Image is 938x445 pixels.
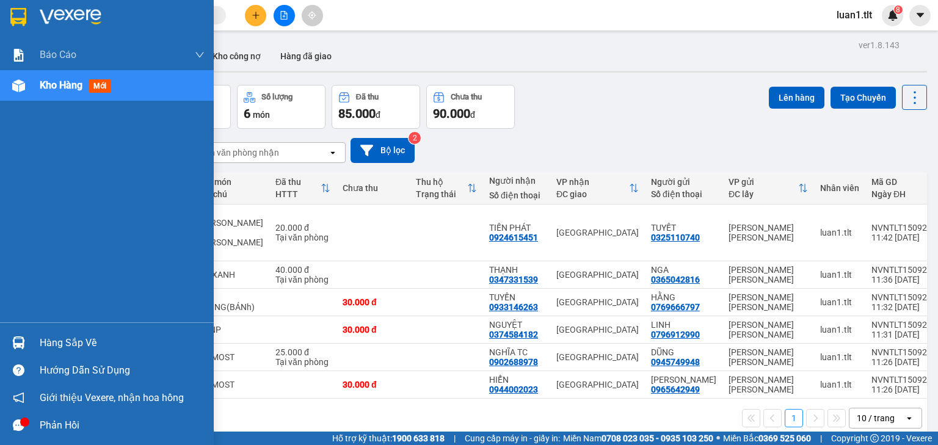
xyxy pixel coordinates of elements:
span: copyright [870,434,879,443]
span: caret-down [915,10,926,21]
div: VP gửi [729,177,798,187]
span: Miền Nam [563,432,713,445]
span: món [253,110,270,120]
button: Tạo Chuyến [831,87,896,109]
span: Kho hàng [40,79,82,91]
button: Lên hàng [769,87,824,109]
button: Số lượng6món [237,85,325,129]
div: [PERSON_NAME] [PERSON_NAME] [729,223,808,242]
span: đ [470,110,475,120]
strong: 0369 525 060 [758,433,811,443]
span: 90.000 [433,106,470,121]
span: 6 [244,106,250,121]
img: logo-vxr [10,8,26,26]
div: 0796912990 [651,330,700,339]
button: plus [245,5,266,26]
span: Miền Bắc [723,432,811,445]
span: ⚪️ [716,436,720,441]
div: 1 X TRONG(BÁNh) [198,292,263,312]
strong: 1900 633 818 [392,433,445,443]
div: [PERSON_NAME] [PERSON_NAME] [729,265,808,284]
div: HIỂN [489,375,544,385]
sup: 8 [894,5,903,14]
div: [GEOGRAPHIC_DATA] [556,228,639,237]
div: luan1.tlt [820,270,859,280]
div: Nhân viên [820,183,859,193]
div: luan1.tlt [820,325,859,335]
span: notification [13,392,24,403]
div: Số điện thoại [651,189,716,199]
div: TUYỀN [489,292,544,302]
span: luan1.tlt [827,7,882,23]
div: 30.000 đ [343,325,404,335]
div: DŨNG [651,347,716,357]
button: Bộ lọc [351,138,415,163]
th: Toggle SortBy [410,172,483,204]
div: VINH NGUYỄN [651,375,716,385]
span: 8 [896,5,900,14]
span: Hỗ trợ kỹ thuật: [332,432,445,445]
div: 40.000 đ [275,265,330,275]
div: 0374584182 [489,330,538,339]
div: HẰNG [651,292,716,302]
div: Số điện thoại [489,190,544,200]
div: 1 B XANH [198,270,263,280]
span: Giới thiệu Vexere, nhận hoa hồng [40,390,184,405]
div: 1 T MOST [198,352,263,362]
span: file-add [280,11,288,20]
img: warehouse-icon [12,79,25,92]
div: 10 / trang [857,412,895,424]
div: 0347331539 [489,275,538,284]
div: [GEOGRAPHIC_DATA] [556,270,639,280]
div: 20.000 đ [275,223,330,233]
span: 85.000 [338,106,376,121]
div: 0924615451 [489,233,538,242]
img: solution-icon [12,49,25,62]
div: [PERSON_NAME] [PERSON_NAME] [729,292,808,312]
div: 1 TNP [198,325,263,335]
div: Số lượng [261,93,293,101]
sup: 2 [409,132,421,144]
div: Tại văn phòng [275,357,330,367]
div: Đã thu [356,93,379,101]
div: LINH [651,320,716,330]
div: THẠNH [489,265,544,275]
div: [PERSON_NAME] [PERSON_NAME] [729,320,808,339]
div: Chưa thu [343,183,404,193]
div: Tại văn phòng [275,275,330,284]
span: message [13,419,24,431]
div: TIẾN PHÁT [489,223,544,233]
div: HTTT [275,189,321,199]
div: Tên món [198,177,263,187]
th: Toggle SortBy [722,172,814,204]
div: ver 1.8.143 [859,38,900,52]
img: warehouse-icon [12,336,25,349]
div: Tại văn phòng [275,233,330,242]
div: [GEOGRAPHIC_DATA] [556,352,639,362]
div: luan1.tlt [820,228,859,237]
div: [GEOGRAPHIC_DATA] [556,380,639,389]
button: caret-down [909,5,931,26]
div: [PERSON_NAME] [PERSON_NAME] [729,375,808,394]
svg: open [904,413,914,423]
span: aim [308,11,316,20]
div: VP nhận [556,177,629,187]
div: [GEOGRAPHIC_DATA] [556,325,639,335]
div: Người nhận [489,176,544,186]
div: [PERSON_NAME] [PERSON_NAME] [729,347,808,367]
div: 30.000 đ [343,297,404,307]
span: plus [252,11,260,20]
div: 0325110740 [651,233,700,242]
div: 0933146263 [489,302,538,312]
strong: 0708 023 035 - 0935 103 250 [602,433,713,443]
button: Đã thu85.000đ [332,85,420,129]
div: 1 TÉP TRONG + A.NGHĨA CP [198,208,263,257]
div: Người gửi [651,177,716,187]
div: NGHĨA TC [489,347,544,357]
svg: open [328,148,338,157]
div: 30.000 đ [343,380,404,389]
div: NGA [651,265,716,275]
th: Toggle SortBy [550,172,645,204]
span: Cung cấp máy in - giấy in: [465,432,560,445]
div: 0945749948 [651,357,700,367]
